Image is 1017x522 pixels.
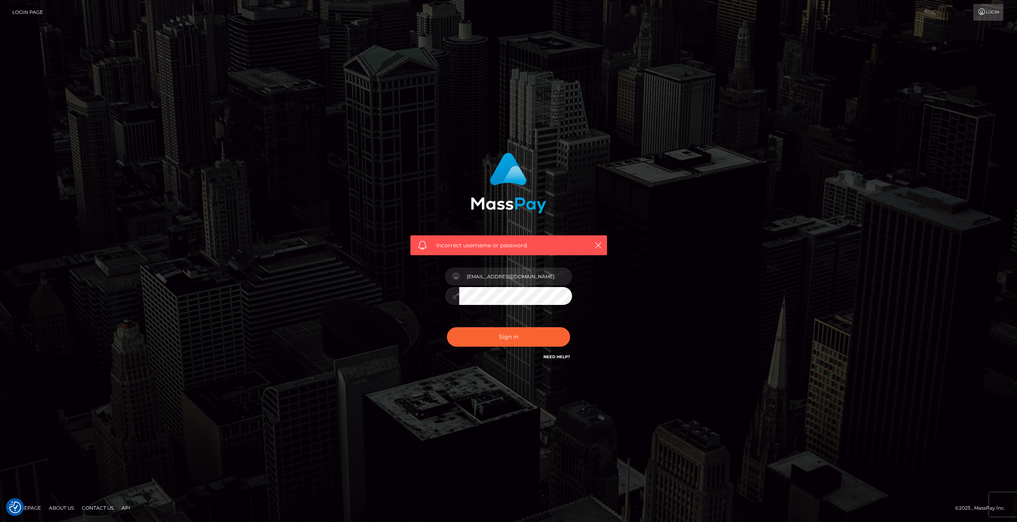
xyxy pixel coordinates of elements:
a: Need Help? [543,354,570,359]
div: © 2025 , MassPay Inc. [955,504,1011,512]
button: Consent Preferences [9,501,21,513]
img: Revisit consent button [9,501,21,513]
a: Login Page [12,4,43,21]
a: Homepage [9,502,44,514]
a: About Us [46,502,77,514]
img: MassPay Login [471,153,546,213]
button: Sign in [447,327,570,347]
span: Incorrect username or password. [436,241,581,250]
a: Contact Us [79,502,117,514]
input: Username... [459,268,572,285]
a: API [118,502,133,514]
a: Login [973,4,1003,21]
